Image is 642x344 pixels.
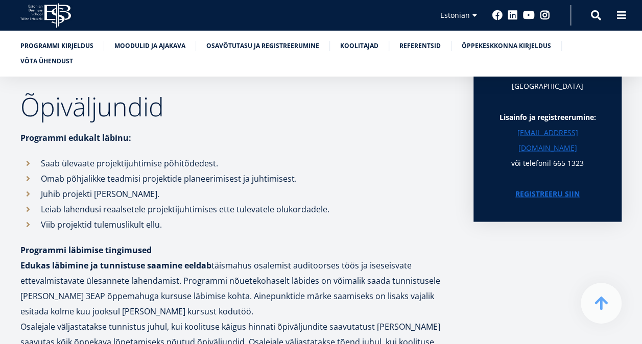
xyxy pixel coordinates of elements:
[399,41,441,51] a: Referentsid
[20,201,453,216] li: Leiab lahendusi reaalsetele projektijuhtimises ette tulevatele olukordadele.
[20,170,453,186] li: Omab põhjalikke teadmisi projektide planeerimisest ja juhtimisest.
[515,186,580,201] a: REGISTREERU SIIN
[20,244,152,255] strong: Programmi läbimise tingimused
[523,10,535,20] a: Youtube
[20,132,131,143] strong: Programmi edukalt läbinu:
[20,216,453,232] li: Viib projektid tulemuslikult ellu.
[494,109,601,170] p: või telefonil 665 1323
[540,10,550,20] a: Instagram
[340,41,378,51] a: Koolitajad
[20,56,73,66] a: Võta ühendust
[494,125,601,155] a: [EMAIL_ADDRESS][DOMAIN_NAME]
[206,41,319,51] a: Osavõtutasu ja registreerumine
[20,242,453,318] p: täismahus osalemist auditoorses töös ja iseseisvate ettevalmistavate ülesannete lahendamist. Prog...
[462,41,551,51] a: Õppekeskkonna kirjeldus
[20,186,453,201] li: Juhib projekti [PERSON_NAME].
[20,41,93,51] a: Programmi kirjeldus
[492,10,503,20] a: Facebook
[20,259,211,271] strong: Edukas läbimine ja tunnistuse saamine eeldab
[500,112,596,121] strong: Lisainfo ja registreerumine:
[508,10,518,20] a: Linkedin
[20,155,453,170] li: Saab ülevaate projektijuhtimise põhitõdedest.
[114,41,185,51] a: Moodulid ja ajakava
[20,94,453,119] h2: Õpiväljundid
